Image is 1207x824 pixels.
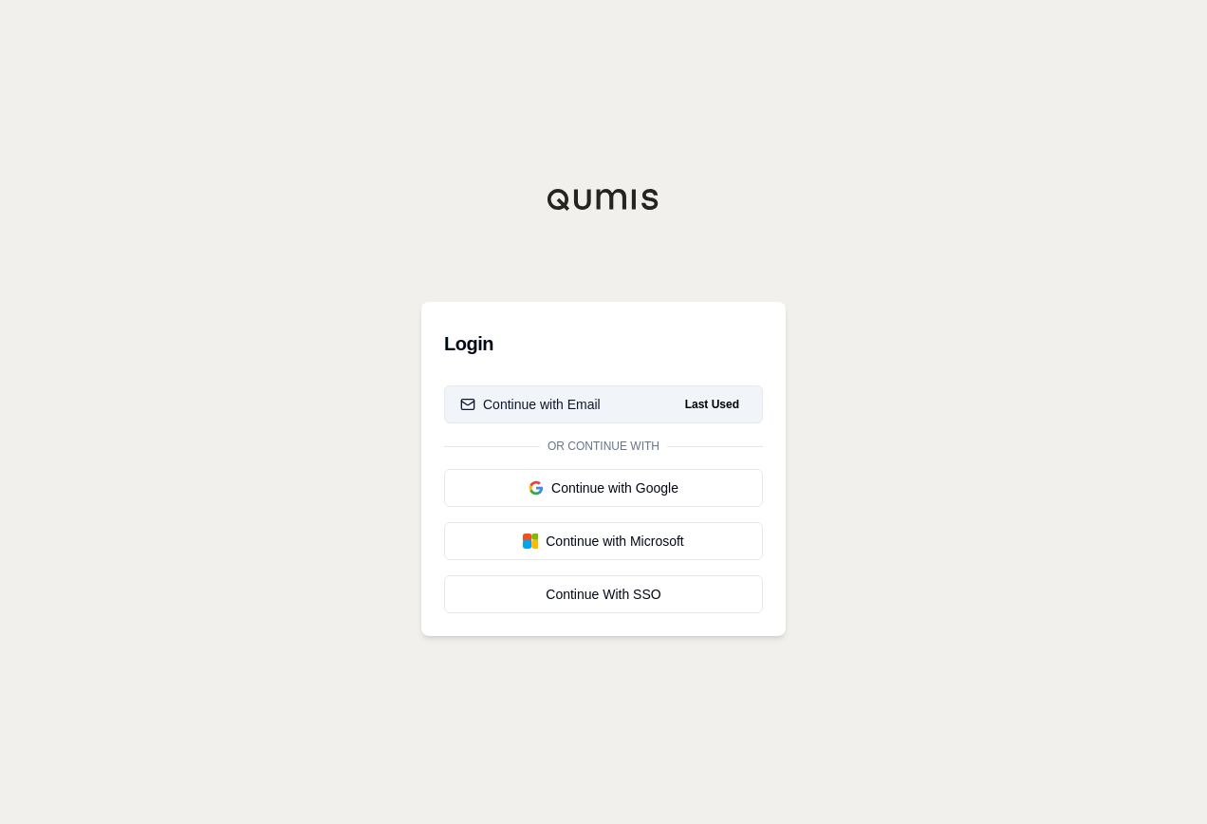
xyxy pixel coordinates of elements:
[460,532,747,551] div: Continue with Microsoft
[460,395,601,414] div: Continue with Email
[444,469,763,507] button: Continue with Google
[547,188,660,211] img: Qumis
[460,585,747,604] div: Continue With SSO
[678,393,747,416] span: Last Used
[444,325,763,363] h3: Login
[444,575,763,613] a: Continue With SSO
[460,478,747,497] div: Continue with Google
[444,522,763,560] button: Continue with Microsoft
[540,439,667,454] span: Or continue with
[444,385,763,423] button: Continue with EmailLast Used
